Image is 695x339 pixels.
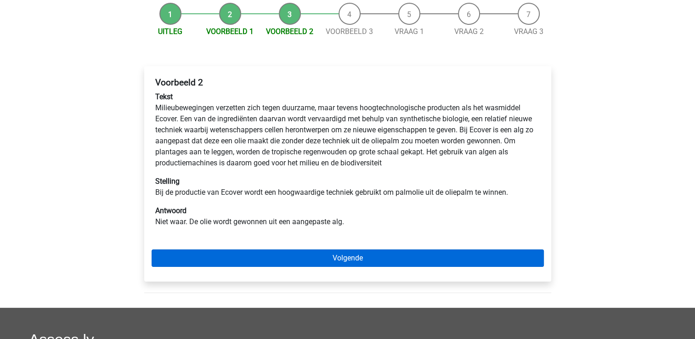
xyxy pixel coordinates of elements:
[158,27,182,36] a: Uitleg
[206,27,254,36] a: Voorbeeld 1
[395,27,424,36] a: Vraag 1
[155,92,173,101] b: Tekst
[326,27,373,36] a: Voorbeeld 3
[454,27,484,36] a: Vraag 2
[155,91,540,169] p: Milieubewegingen verzetten zich tegen duurzame, maar tevens hoogtechnologische producten als het ...
[155,206,186,215] b: Antwoord
[155,176,540,198] p: Bij de productie van Ecover wordt een hoogwaardige techniek gebruikt om palmolie uit de oliepalm ...
[152,249,544,267] a: Volgende
[155,205,540,227] p: Niet waar. De olie wordt gewonnen uit een aangepaste alg.
[514,27,543,36] a: Vraag 3
[155,177,180,186] b: Stelling
[266,27,313,36] a: Voorbeeld 2
[155,77,203,88] b: Voorbeeld 2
